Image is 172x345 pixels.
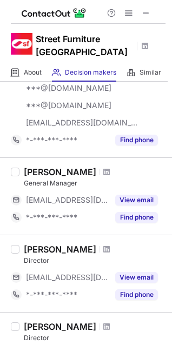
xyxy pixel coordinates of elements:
[24,256,166,266] div: Director
[22,6,87,19] img: ContactOut v5.3.10
[140,68,161,77] span: Similar
[24,68,42,77] span: About
[115,135,158,145] button: Reveal Button
[11,33,32,55] img: eb41146f19d2df07d6d4b9379daa4721
[24,321,96,332] div: [PERSON_NAME]
[24,167,96,177] div: [PERSON_NAME]
[26,83,111,93] span: ***@[DOMAIN_NAME]
[65,68,116,77] span: Decision makers
[36,32,133,58] h1: Street Furniture [GEOGRAPHIC_DATA]
[26,118,138,128] span: [EMAIL_ADDRESS][DOMAIN_NAME]
[26,273,109,282] span: [EMAIL_ADDRESS][DOMAIN_NAME]
[26,195,109,205] span: [EMAIL_ADDRESS][DOMAIN_NAME]
[24,244,96,255] div: [PERSON_NAME]
[24,178,166,188] div: General Manager
[115,195,158,205] button: Reveal Button
[24,333,166,343] div: Director
[115,289,158,300] button: Reveal Button
[26,101,111,110] span: ***@[DOMAIN_NAME]
[115,212,158,223] button: Reveal Button
[115,272,158,283] button: Reveal Button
